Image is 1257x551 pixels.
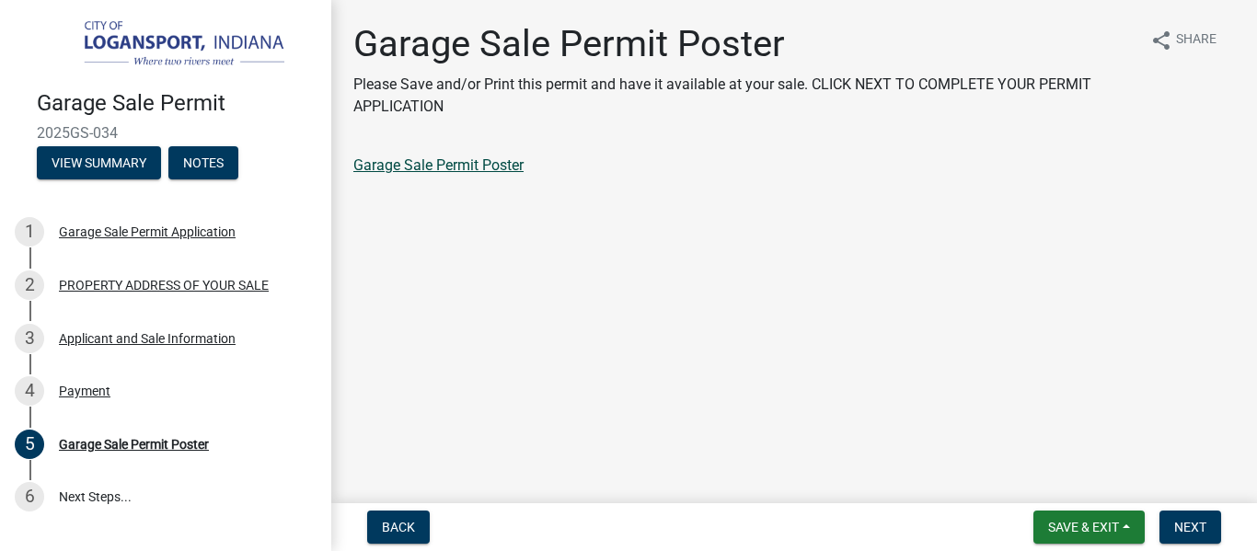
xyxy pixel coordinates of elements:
span: Back [382,520,415,534]
div: 5 [15,430,44,459]
h1: Garage Sale Permit Poster [353,22,1136,66]
button: Save & Exit [1033,511,1145,544]
a: Garage Sale Permit Poster [353,156,524,174]
img: City of Logansport, Indiana [37,19,302,71]
div: PROPERTY ADDRESS OF YOUR SALE [59,279,269,292]
div: Garage Sale Permit Poster [59,438,209,451]
span: 2025GS-034 [37,124,294,142]
i: share [1150,29,1172,52]
button: View Summary [37,146,161,179]
wm-modal-confirm: Notes [168,156,238,171]
span: Save & Exit [1048,520,1119,534]
p: Please Save and/or Print this permit and have it available at your sale. CLICK NEXT TO COMPLETE Y... [353,74,1136,118]
div: Garage Sale Permit Application [59,225,236,238]
button: Notes [168,146,238,179]
button: Next [1159,511,1221,544]
button: shareShare [1136,22,1231,58]
wm-modal-confirm: Summary [37,156,161,171]
div: 3 [15,324,44,353]
div: Payment [59,385,110,397]
span: Share [1176,29,1217,52]
div: 6 [15,482,44,511]
h4: Garage Sale Permit [37,90,317,117]
div: Applicant and Sale Information [59,332,236,345]
div: 2 [15,270,44,300]
div: 1 [15,217,44,247]
span: Next [1174,520,1206,534]
button: Back [367,511,430,544]
div: 4 [15,376,44,406]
